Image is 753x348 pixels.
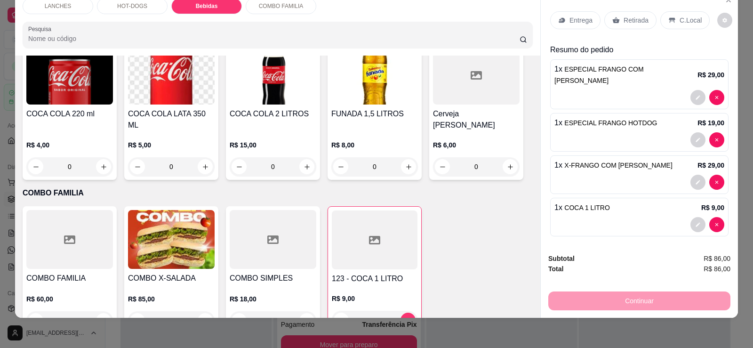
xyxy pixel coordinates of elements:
[230,46,316,105] img: product-image
[401,313,416,328] button: increase-product-quantity
[230,294,316,304] p: R$ 18,00
[331,108,418,120] h4: FUNADA 1,5 LITROS
[28,159,43,174] button: decrease-product-quantity
[334,313,349,328] button: decrease-product-quantity
[554,202,610,213] p: 1 x
[569,16,593,25] p: Entrega
[198,313,213,328] button: increase-product-quantity
[554,64,697,86] p: 1 x
[331,46,418,105] img: product-image
[709,132,724,147] button: decrease-product-quantity
[232,159,247,174] button: decrease-product-quantity
[697,118,724,128] p: R$ 19,00
[96,159,111,174] button: increase-product-quantity
[704,253,730,264] span: R$ 86,00
[550,44,729,56] p: Resumo do pedido
[332,273,417,284] h4: 123 - COCA 1 LITRO
[26,108,113,120] h4: COCA COLA 220 ml
[26,294,113,304] p: R$ 60,00
[333,159,348,174] button: decrease-product-quantity
[96,313,111,328] button: increase-product-quantity
[680,16,702,25] p: C.Local
[564,162,672,169] span: X-FRANGO COM [PERSON_NAME]
[433,140,520,150] p: R$ 6,00
[690,175,705,190] button: decrease-product-quantity
[554,65,644,84] span: ESPECIAL FRANGO COM [PERSON_NAME]
[28,25,55,33] label: Pesquisa
[230,140,316,150] p: R$ 15,00
[230,108,316,120] h4: COCA COLA 2 LITROS
[548,265,563,273] strong: Total
[564,119,657,127] span: ESPECIAL FRANGO HOTDOG
[690,132,705,147] button: decrease-product-quantity
[26,46,113,105] img: product-image
[704,264,730,274] span: R$ 86,00
[128,140,215,150] p: R$ 5,00
[128,210,215,269] img: product-image
[690,90,705,105] button: decrease-product-quantity
[128,46,215,105] img: product-image
[232,313,247,328] button: decrease-product-quantity
[128,294,215,304] p: R$ 85,00
[130,313,145,328] button: decrease-product-quantity
[259,2,304,10] p: COMBO FAMILIA
[230,273,316,284] h4: COMBO SIMPLES
[198,159,213,174] button: increase-product-quantity
[128,108,215,131] h4: COCA COLA LATA 350 ML
[117,2,147,10] p: HOT-DOGS
[401,159,416,174] button: increase-product-quantity
[196,2,218,10] p: Bebidas
[690,217,705,232] button: decrease-product-quantity
[564,204,609,211] span: COCA 1 LITRO
[697,70,724,80] p: R$ 29,00
[697,161,724,170] p: R$ 29,00
[548,255,575,262] strong: Subtotal
[45,2,72,10] p: LANCHES
[503,159,518,174] button: increase-product-quantity
[554,117,657,129] p: 1 x
[128,273,215,284] h4: COMBO X-SALADA
[433,108,520,131] h4: Cerveja [PERSON_NAME]
[23,187,533,199] p: COMBO FAMILIA
[26,140,113,150] p: R$ 4,00
[435,159,450,174] button: decrease-product-quantity
[299,313,314,328] button: increase-product-quantity
[701,203,724,212] p: R$ 9,00
[299,159,314,174] button: increase-product-quantity
[130,159,145,174] button: decrease-product-quantity
[709,217,724,232] button: decrease-product-quantity
[554,160,673,171] p: 1 x
[332,294,417,303] p: R$ 9,00
[28,34,520,43] input: Pesquisa
[28,313,43,328] button: decrease-product-quantity
[331,140,418,150] p: R$ 8,00
[709,175,724,190] button: decrease-product-quantity
[624,16,649,25] p: Retirada
[717,13,732,28] button: decrease-product-quantity
[709,90,724,105] button: decrease-product-quantity
[26,273,113,284] h4: COMBO FAMILIA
